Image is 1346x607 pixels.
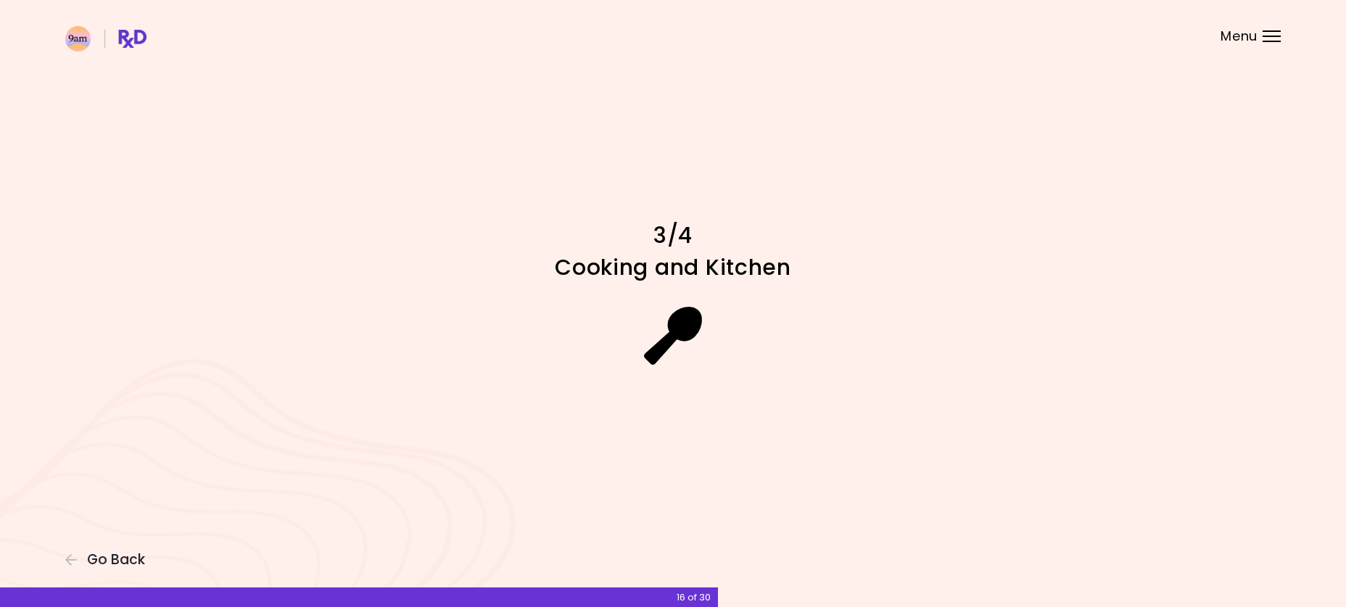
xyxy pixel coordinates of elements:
h1: 3/4 [419,221,927,249]
span: Go Back [87,552,145,568]
img: RxDiet [65,26,146,51]
button: Go Back [65,552,152,568]
h1: Cooking and Kitchen [419,253,927,281]
span: Menu [1221,30,1258,43]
